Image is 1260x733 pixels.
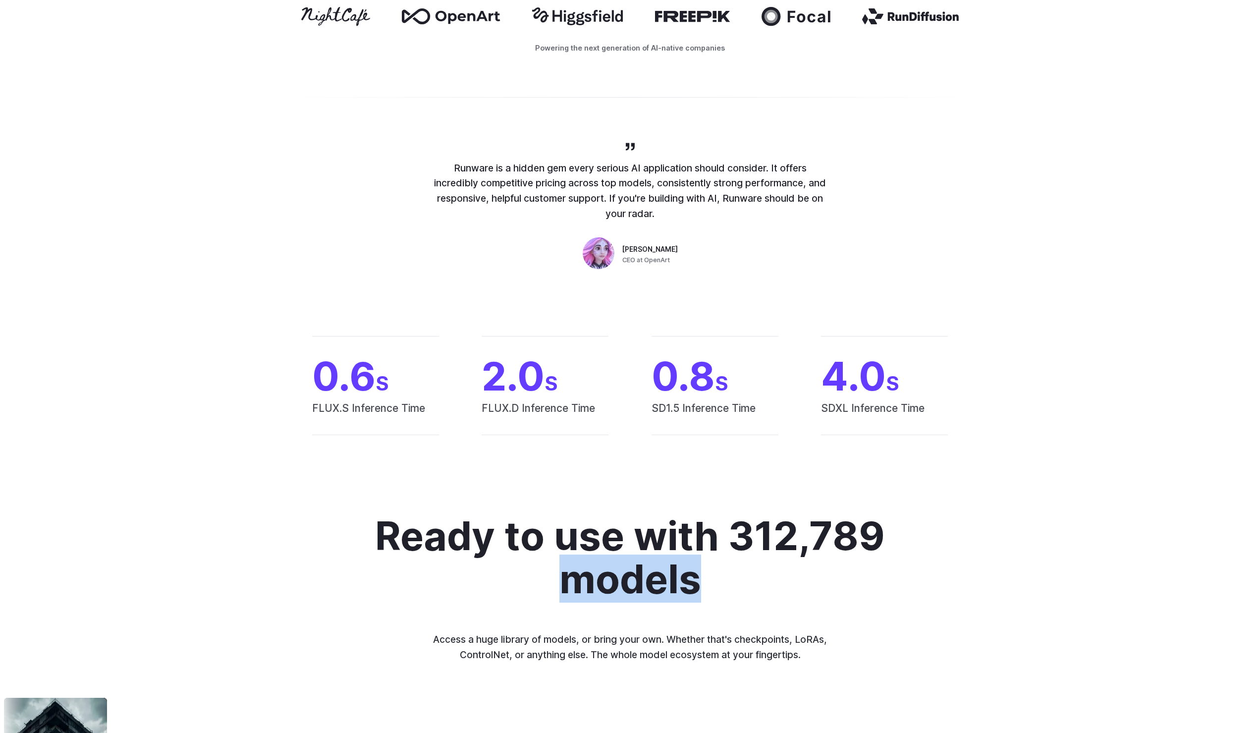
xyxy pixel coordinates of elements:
span: S [545,371,558,395]
p: Runware is a hidden gem every serious AI application should consider. It offers incredibly compet... [432,161,828,222]
span: FLUX.S Inference Time [312,400,439,435]
span: S [886,371,899,395]
span: S [715,371,728,395]
h2: Ready to use with 312,789 models [366,514,894,600]
p: Powering the next generation of AI-native companies [285,42,975,54]
span: CEO at OpenArt [622,255,670,265]
span: 0.6 [312,356,439,396]
p: Access a huge library of models, or bring your own. Whether that's checkpoints, LoRAs, ControlNet... [424,632,836,662]
span: FLUX.D Inference Time [482,400,608,435]
span: 4.0 [821,356,948,396]
span: 2.0 [482,356,608,396]
span: SD1.5 Inference Time [652,400,778,435]
span: S [376,371,389,395]
img: Person [583,237,614,269]
span: SDXL Inference Time [821,400,948,435]
span: [PERSON_NAME] [622,244,678,255]
span: 0.8 [652,356,778,396]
